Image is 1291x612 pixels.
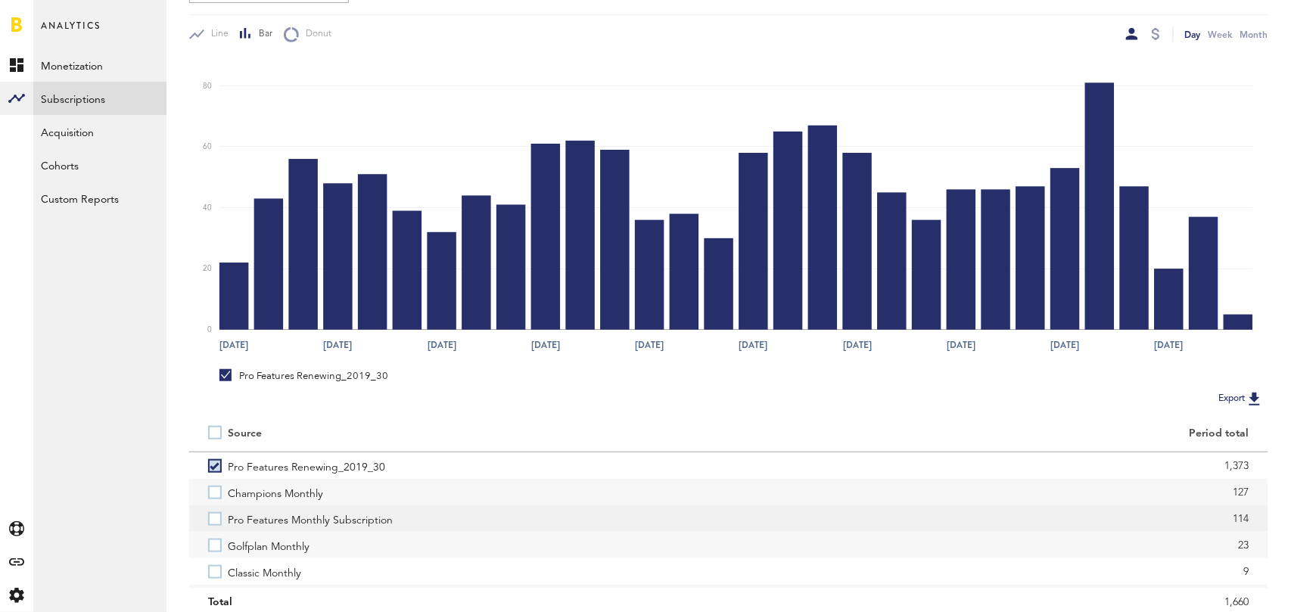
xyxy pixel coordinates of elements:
[748,481,1249,504] div: 127
[748,534,1249,557] div: 23
[203,143,212,151] text: 60
[739,339,768,353] text: [DATE]
[748,427,1249,440] div: Period total
[635,339,664,353] text: [DATE]
[228,505,393,532] span: Pro Features Monthly Subscription
[219,369,388,383] div: Pro Features Renewing_2019_30
[1209,26,1233,42] div: Week
[748,508,1249,530] div: 114
[207,326,212,334] text: 0
[33,115,166,148] a: Acquisition
[1051,339,1080,353] text: [DATE]
[228,427,262,440] div: Source
[228,452,385,479] span: Pro Features Renewing_2019_30
[843,339,872,353] text: [DATE]
[219,339,248,353] text: [DATE]
[228,532,310,558] span: Golfplan Monthly
[33,182,166,215] a: Custom Reports
[947,339,975,353] text: [DATE]
[1246,390,1264,408] img: Export
[203,204,212,212] text: 40
[203,82,212,90] text: 80
[203,266,212,273] text: 20
[1240,26,1268,42] div: Month
[228,558,301,585] span: Classic Monthly
[32,11,86,24] span: Support
[1185,26,1201,42] div: Day
[1155,339,1184,353] text: [DATE]
[531,339,560,353] text: [DATE]
[228,585,372,611] span: Golfplan Monthly Subscription
[324,339,353,353] text: [DATE]
[41,17,101,48] span: Analytics
[748,455,1249,477] div: 1,373
[252,28,272,41] span: Bar
[428,339,456,353] text: [DATE]
[204,28,229,41] span: Line
[228,479,323,505] span: Champions Monthly
[299,28,331,41] span: Donut
[748,561,1249,583] div: 9
[1215,389,1268,409] button: Export
[33,148,166,182] a: Cohorts
[748,587,1249,610] div: 6
[33,48,166,82] a: Monetization
[33,82,166,115] a: Subscriptions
